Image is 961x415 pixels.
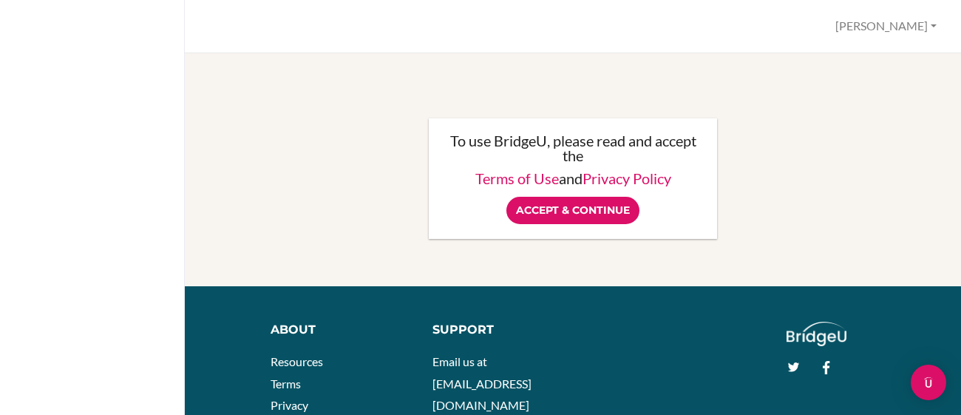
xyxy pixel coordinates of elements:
[475,169,559,187] a: Terms of Use
[444,133,702,163] p: To use BridgeU, please read and accept the
[271,354,323,368] a: Resources
[432,354,532,412] a: Email us at [EMAIL_ADDRESS][DOMAIN_NAME]
[271,322,411,339] div: About
[506,197,639,224] input: Accept & Continue
[444,171,702,186] p: and
[583,169,671,187] a: Privacy Policy
[271,398,308,412] a: Privacy
[787,322,846,346] img: logo_white@2x-f4f0deed5e89b7ecb1c2cc34c3e3d731f90f0f143d5ea2071677605dd97b5244.png
[432,322,562,339] div: Support
[911,365,946,400] div: Open Intercom Messenger
[271,377,301,391] a: Terms
[829,13,943,40] button: [PERSON_NAME]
